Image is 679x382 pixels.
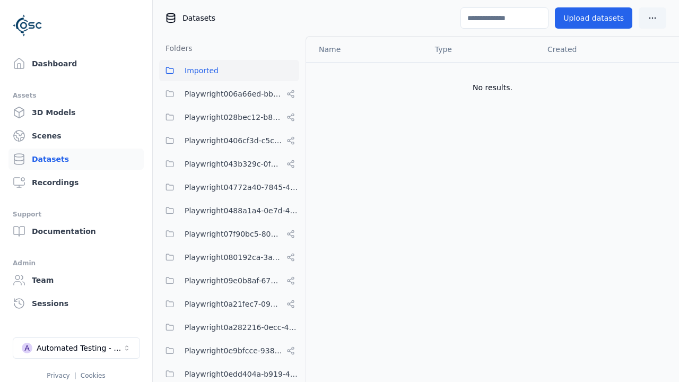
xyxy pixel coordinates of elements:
[8,293,144,314] a: Sessions
[306,62,679,113] td: No results.
[185,88,282,100] span: Playwright006a66ed-bbfa-4b84-a6f2-8b03960da6f1
[185,134,282,147] span: Playwright0406cf3d-c5c6-4809-a891-d4d7aaf60441
[8,270,144,291] a: Team
[185,204,299,217] span: Playwright0488a1a4-0e7d-4299-bdea-dd156cc484d6
[185,158,282,170] span: Playwright043b329c-0fea-4eef-a1dd-c1b85d96f68d
[185,181,299,194] span: Playwright04772a40-7845-40f2-bf94-f85d29927f9d
[13,337,140,359] button: Select a workspace
[8,149,144,170] a: Datasets
[13,11,42,40] img: Logo
[159,130,299,151] button: Playwright0406cf3d-c5c6-4809-a891-d4d7aaf60441
[8,125,144,146] a: Scenes
[8,172,144,193] a: Recordings
[13,257,140,270] div: Admin
[185,344,282,357] span: Playwright0e9bfcce-9385-4655-aad9-5e1830d0cbce
[306,37,426,62] th: Name
[159,223,299,245] button: Playwright07f90bc5-80d1-4d58-862e-051c9f56b799
[8,221,144,242] a: Documentation
[22,343,32,353] div: A
[159,107,299,128] button: Playwright028bec12-b853-4041-8716-f34111cdbd0b
[185,321,299,334] span: Playwright0a282216-0ecc-4192-904d-1db5382f43aa
[159,200,299,221] button: Playwright0488a1a4-0e7d-4299-bdea-dd156cc484d6
[159,293,299,315] button: Playwright0a21fec7-093e-446e-ac90-feefe60349da
[74,372,76,379] span: |
[185,228,282,240] span: Playwright07f90bc5-80d1-4d58-862e-051c9f56b799
[159,270,299,291] button: Playwright09e0b8af-6797-487c-9a58-df45af994400
[185,64,219,77] span: Imported
[159,177,299,198] button: Playwright04772a40-7845-40f2-bf94-f85d29927f9d
[159,340,299,361] button: Playwright0e9bfcce-9385-4655-aad9-5e1830d0cbce
[159,83,299,105] button: Playwright006a66ed-bbfa-4b84-a6f2-8b03960da6f1
[159,60,299,81] button: Imported
[185,368,299,380] span: Playwright0edd404a-b919-41a7-9a8d-3e80e0159239
[555,7,632,29] button: Upload datasets
[185,298,282,310] span: Playwright0a21fec7-093e-446e-ac90-feefe60349da
[159,317,299,338] button: Playwright0a282216-0ecc-4192-904d-1db5382f43aa
[159,247,299,268] button: Playwright080192ca-3ab8-4170-8689-2c2dffafb10d
[81,372,106,379] a: Cookies
[185,274,282,287] span: Playwright09e0b8af-6797-487c-9a58-df45af994400
[539,37,662,62] th: Created
[8,53,144,74] a: Dashboard
[159,153,299,175] button: Playwright043b329c-0fea-4eef-a1dd-c1b85d96f68d
[185,111,282,124] span: Playwright028bec12-b853-4041-8716-f34111cdbd0b
[159,43,193,54] h3: Folders
[426,37,539,62] th: Type
[185,251,282,264] span: Playwright080192ca-3ab8-4170-8689-2c2dffafb10d
[37,343,123,353] div: Automated Testing - Playwright
[8,102,144,123] a: 3D Models
[182,13,215,23] span: Datasets
[47,372,69,379] a: Privacy
[13,208,140,221] div: Support
[13,89,140,102] div: Assets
